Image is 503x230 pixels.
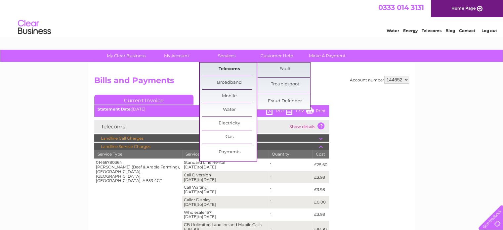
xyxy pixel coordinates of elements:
div: Clear Business is a trading name of Verastar Limited (registered in [GEOGRAPHIC_DATA] No. 3667643... [96,4,408,32]
a: Telecoms [422,28,441,33]
a: Current Invoice [94,95,193,105]
td: 1 [269,183,313,196]
td: Telecoms [94,120,235,133]
td: Show details [288,120,329,133]
a: Fraud Defender [258,95,312,108]
a: Fault [258,63,312,76]
a: Customer Help [250,50,304,62]
a: Energy [403,28,418,33]
a: 0333 014 3131 [378,3,424,12]
div: Account number [350,76,409,84]
td: Landline Call Charges [94,134,235,142]
td: 1 [269,171,313,184]
td: Call Waiting [DATE] [DATE] [182,183,269,196]
th: Quantity [269,150,313,159]
td: £3.98 [312,208,329,221]
a: Contact [459,28,475,33]
td: Standard Line Rental [DATE] [DATE] [182,159,269,171]
td: 1 [269,159,313,171]
th: Service Description [182,150,269,159]
td: £57.20 [235,120,288,133]
td: £56.91 [235,143,319,151]
div: [DATE] [94,107,329,112]
td: £3.98 [312,183,329,196]
h2: Bills and Payments [94,76,409,88]
span: to [198,214,202,219]
span: to [198,177,202,182]
span: to [198,164,202,169]
a: PDF [266,107,286,116]
div: 01466780364 [PERSON_NAME] (Beef & Arable Farming), [GEOGRAPHIC_DATA], [GEOGRAPHIC_DATA], [GEOGRAP... [96,160,181,183]
img: logo.png [18,17,51,37]
a: Troubleshoot [258,78,312,91]
a: Services [199,50,254,62]
th: Cost [312,150,329,159]
td: Call Diversion [DATE] [DATE] [182,171,269,184]
td: £0.29 [235,134,319,142]
span: to [198,189,202,194]
a: Electricity [202,117,257,130]
a: Log out [481,28,497,33]
a: My Account [149,50,204,62]
td: £3.98 [312,171,329,184]
td: £25.60 [312,159,329,171]
td: 1 [269,208,313,221]
b: Statement Date: [98,107,132,112]
td: Wholesale 1571 [DATE] [DATE] [182,208,269,221]
a: My Clear Business [99,50,153,62]
a: Mobile [202,90,257,103]
a: Blog [445,28,455,33]
td: Landline Service Charges [94,143,235,151]
td: 1 [269,196,313,208]
span: to [198,202,202,207]
a: Telecoms [202,63,257,76]
a: Water [202,103,257,116]
td: £0.00 [312,196,329,208]
th: Service Type [94,150,182,159]
a: CSV [286,107,306,116]
a: Broadband [202,76,257,89]
a: Print [306,107,326,116]
a: Water [387,28,399,33]
a: Make A Payment [300,50,355,62]
a: Gas [202,130,257,144]
a: Payments [202,146,257,159]
td: Caller Display [DATE] [DATE] [182,196,269,208]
